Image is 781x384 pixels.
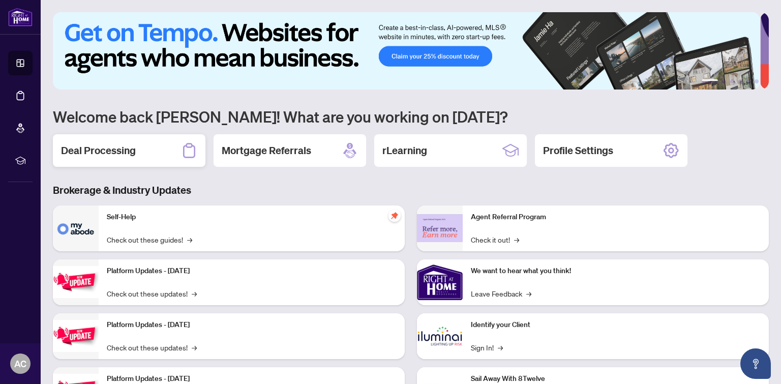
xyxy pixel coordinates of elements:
p: Platform Updates - [DATE] [107,319,397,331]
button: Open asap [740,348,771,379]
a: Check out these updates!→ [107,342,197,353]
p: Agent Referral Program [471,212,761,223]
span: → [526,288,531,299]
a: Leave Feedback→ [471,288,531,299]
img: Agent Referral Program [417,214,463,242]
span: → [514,234,519,245]
button: 6 [755,79,759,83]
h2: rLearning [382,143,427,158]
h3: Brokerage & Industry Updates [53,183,769,197]
button: 3 [730,79,734,83]
a: Check out these guides!→ [107,234,192,245]
img: Identify your Client [417,313,463,359]
span: → [498,342,503,353]
img: logo [8,8,33,26]
h2: Profile Settings [543,143,613,158]
span: pushpin [388,210,401,222]
img: Slide 0 [53,12,760,90]
span: → [192,342,197,353]
p: Platform Updates - [DATE] [107,265,397,277]
p: We want to hear what you think! [471,265,761,277]
img: Platform Updates - July 8, 2025 [53,320,99,352]
img: We want to hear what you think! [417,259,463,305]
img: Platform Updates - July 21, 2025 [53,266,99,298]
span: → [187,234,192,245]
button: 4 [738,79,742,83]
h1: Welcome back [PERSON_NAME]! What are you working on [DATE]? [53,107,769,126]
p: Self-Help [107,212,397,223]
button: 1 [702,79,718,83]
a: Sign In!→ [471,342,503,353]
span: → [192,288,197,299]
span: AC [14,357,26,371]
button: 2 [722,79,726,83]
h2: Mortgage Referrals [222,143,311,158]
img: Self-Help [53,205,99,251]
p: Identify your Client [471,319,761,331]
a: Check out these updates!→ [107,288,197,299]
a: Check it out!→ [471,234,519,245]
h2: Deal Processing [61,143,136,158]
button: 5 [746,79,750,83]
